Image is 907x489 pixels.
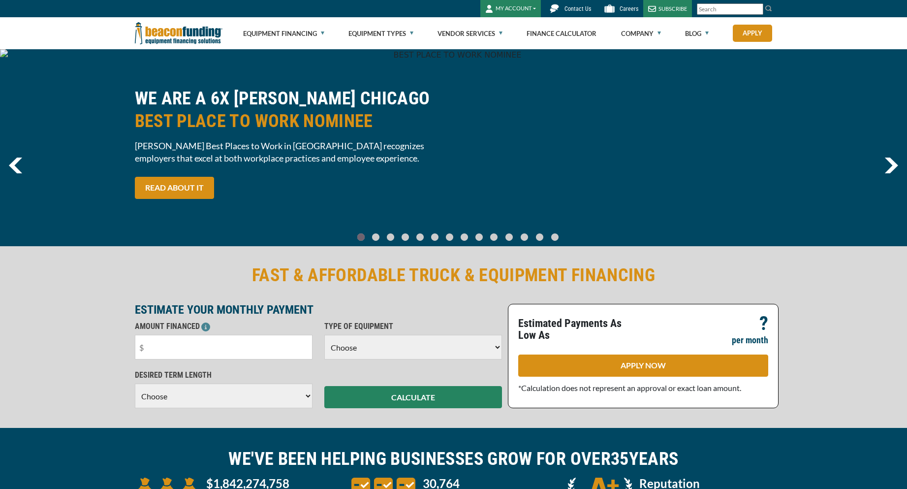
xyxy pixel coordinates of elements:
span: Contact Us [564,5,591,12]
a: Go To Slide 7 [459,233,470,241]
a: Go To Slide 9 [488,233,500,241]
a: Equipment Financing [243,18,324,49]
a: Go To Slide 0 [355,233,367,241]
h2: WE ARE A 6X [PERSON_NAME] CHICAGO [135,87,448,132]
a: Go To Slide 12 [533,233,546,241]
p: ESTIMATE YOUR MONTHLY PAYMENT [135,304,502,316]
a: Blog [685,18,709,49]
p: Estimated Payments As Low As [518,318,637,341]
a: READ ABOUT IT [135,177,214,199]
a: Apply [733,25,772,42]
button: CALCULATE [324,386,502,408]
a: Company [621,18,661,49]
span: Careers [620,5,638,12]
input: $ [135,335,313,359]
a: Go To Slide 2 [385,233,397,241]
a: APPLY NOW [518,355,768,377]
img: Search [765,4,773,12]
a: Finance Calculator [527,18,596,49]
img: Left Navigator [9,158,22,173]
span: 35 [611,449,629,469]
p: per month [732,334,768,346]
input: Search [697,3,763,15]
a: Go To Slide 11 [518,233,531,241]
a: Clear search text [753,5,761,13]
p: AMOUNT FINANCED [135,321,313,332]
p: DESIRED TERM LENGTH [135,369,313,381]
a: Go To Slide 10 [503,233,515,241]
a: previous [9,158,22,173]
a: Go To Slide 4 [414,233,426,241]
a: Go To Slide 6 [444,233,456,241]
a: Go To Slide 3 [400,233,411,241]
img: Beacon Funding Corporation logo [135,17,222,49]
a: Go To Slide 1 [370,233,382,241]
a: Equipment Types [348,18,413,49]
p: ? [759,318,768,329]
img: Right Navigator [884,158,898,173]
a: Go To Slide 13 [549,233,561,241]
span: [PERSON_NAME] Best Places to Work in [GEOGRAPHIC_DATA] recognizes employers that excel at both wo... [135,140,448,164]
span: *Calculation does not represent an approval or exact loan amount. [518,383,741,392]
a: Go To Slide 5 [429,233,441,241]
p: TYPE OF EQUIPMENT [324,321,502,332]
h2: WE'VE BEEN HELPING BUSINESSES GROW FOR OVER YEARS [135,448,773,470]
a: Vendor Services [438,18,502,49]
h2: FAST & AFFORDABLE TRUCK & EQUIPMENT FINANCING [135,264,773,287]
a: next [884,158,898,173]
span: BEST PLACE TO WORK NOMINEE [135,110,448,132]
a: Go To Slide 8 [473,233,485,241]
